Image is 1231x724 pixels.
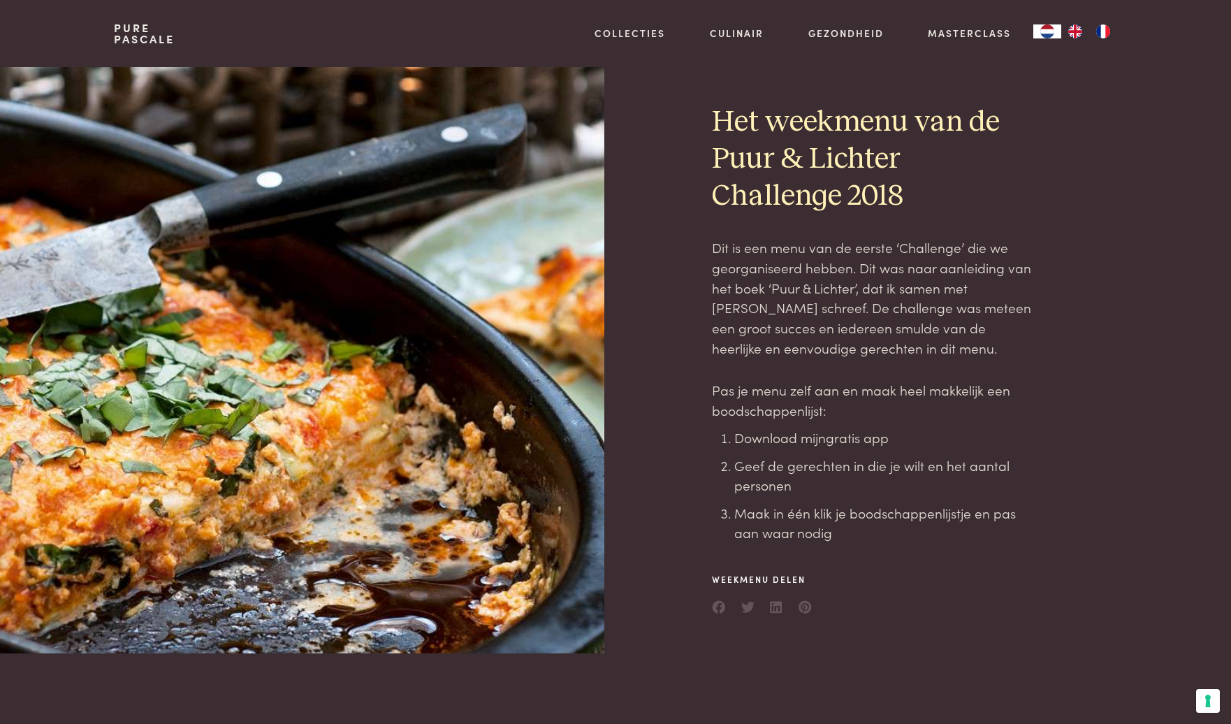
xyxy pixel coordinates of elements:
a: EN [1061,24,1089,38]
aside: Language selected: Nederlands [1033,24,1117,38]
a: PurePascale [114,22,175,45]
a: FR [1089,24,1117,38]
a: NL [1033,24,1061,38]
a: Culinair [710,26,764,41]
a: Gezondheid [808,26,884,41]
li: Maak in één klik je boodschappenlijstje en pas aan waar nodig [734,503,1032,543]
ul: Language list [1061,24,1117,38]
p: Pas je menu zelf aan en maak heel makkelijk een boodschappenlijst: [712,380,1032,420]
a: gratis app [826,428,889,447]
button: Uw voorkeuren voor toestemming voor trackingtechnologieën [1196,689,1220,713]
span: Weekmenu delen [712,573,813,586]
li: Geef de gerechten in die je wilt en het aantal personen [734,456,1032,495]
h2: Het weekmenu van de Puur & Lichter Challenge 2018 [712,104,1032,215]
a: Collecties [595,26,665,41]
p: Dit is een menu van de eerste ‘Challenge’ die we georganiseerd hebben. Dit was naar aanleiding va... [712,238,1032,358]
li: Download mijn [734,428,1032,448]
div: Language [1033,24,1061,38]
a: Masterclass [928,26,1011,41]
